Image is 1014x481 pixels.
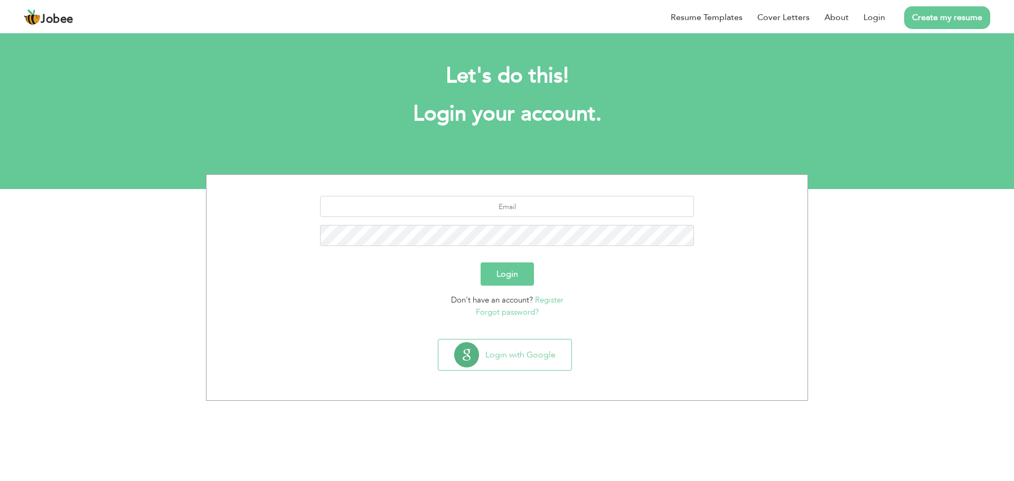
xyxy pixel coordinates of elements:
button: Login with Google [438,339,571,370]
a: Resume Templates [671,11,743,24]
h1: Login your account. [222,100,792,128]
span: Jobee [41,14,73,25]
a: Register [535,295,564,305]
a: Cover Letters [757,11,810,24]
a: Forgot password? [476,307,539,317]
img: jobee.io [24,9,41,26]
a: Login [863,11,885,24]
a: About [824,11,849,24]
a: Create my resume [904,6,990,29]
a: Jobee [24,9,73,26]
input: Email [320,196,694,217]
span: Don't have an account? [451,295,533,305]
h2: Let's do this! [222,62,792,90]
button: Login [481,262,534,286]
